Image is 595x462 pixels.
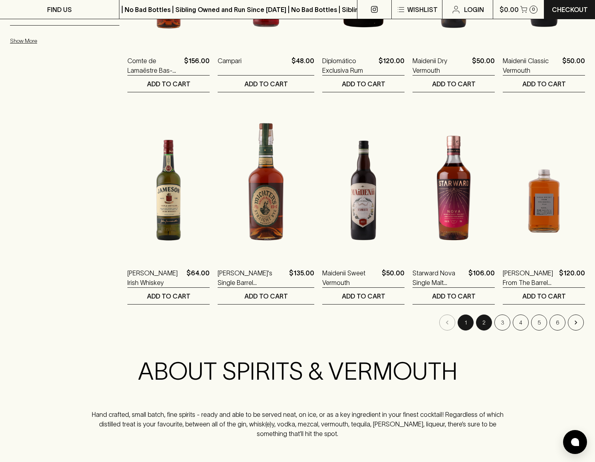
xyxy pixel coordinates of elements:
img: bubble-icon [571,438,579,446]
p: ADD TO CART [147,291,190,301]
p: ADD TO CART [432,79,476,89]
a: Campari [218,56,242,75]
button: Go to page 4 [513,315,529,331]
p: ADD TO CART [342,291,385,301]
p: Hand crafted, small batch, fine spirits - ready and able to be served neat, on ice, or as a key i... [89,410,506,438]
p: $106.00 [468,268,495,287]
button: ADD TO CART [413,288,495,304]
p: Checkout [552,5,588,14]
p: ADD TO CART [244,291,288,301]
a: [PERSON_NAME]'s Single Barrel [US_STATE] Straight Rye Whiskey [218,268,286,287]
img: Starward Nova Single Malt Australian Whisky [413,116,495,256]
a: Comte de Lamaëstre Bas-Armagnac 1990 [127,56,181,75]
p: ADD TO CART [147,79,190,89]
p: ADD TO CART [522,291,566,301]
p: $0.00 [500,5,519,14]
p: $50.00 [472,56,495,75]
a: Maidenii Sweet Vermouth [322,268,379,287]
button: Go to page 6 [549,315,565,331]
p: $120.00 [379,56,405,75]
p: $48.00 [292,56,314,75]
p: 0 [532,7,535,12]
p: $64.00 [186,268,210,287]
p: ADD TO CART [244,79,288,89]
h2: ABOUT SPIRITS & VERMOUTH [89,357,506,386]
button: Go to page 2 [476,315,492,331]
button: ADD TO CART [218,76,314,92]
button: Go to page 5 [531,315,547,331]
p: $156.00 [184,56,210,75]
button: ADD TO CART [127,288,210,304]
p: Login [464,5,484,14]
button: Show More [10,33,115,49]
img: Nikka Whisky From The Barrel Blended Japanese Whisky [503,116,585,256]
a: [PERSON_NAME] From The Barrel Blended Japanese Whisky [503,268,556,287]
a: Diplomático Exclusiva Rum [322,56,375,75]
a: Maidenii Classic Vermouth [503,56,559,75]
button: ADD TO CART [322,288,405,304]
a: Starward Nova Single Malt Australian Whisky [413,268,465,287]
button: ADD TO CART [322,76,405,92]
p: ADD TO CART [432,291,476,301]
p: $135.00 [289,268,314,287]
a: Maidenii Dry Vermouth [413,56,469,75]
img: Michter's Single Barrel Kentucky Straight Rye Whiskey [218,116,314,256]
button: ADD TO CART [127,76,210,92]
button: Go to page 3 [494,315,510,331]
a: [PERSON_NAME] Irish Whiskey [127,268,183,287]
img: Maidenii Sweet Vermouth [322,116,405,256]
button: ADD TO CART [413,76,495,92]
p: ADD TO CART [342,79,385,89]
p: Wishlist [407,5,438,14]
p: ADD TO CART [522,79,566,89]
nav: pagination navigation [127,315,585,331]
p: $120.00 [559,268,585,287]
p: $50.00 [382,268,405,287]
button: ADD TO CART [503,76,585,92]
button: page 1 [458,315,474,331]
button: ADD TO CART [503,288,585,304]
button: ADD TO CART [218,288,314,304]
p: $50.00 [562,56,585,75]
p: FIND US [47,5,72,14]
button: Go to next page [568,315,584,331]
img: Jameson Irish Whiskey [127,116,210,256]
